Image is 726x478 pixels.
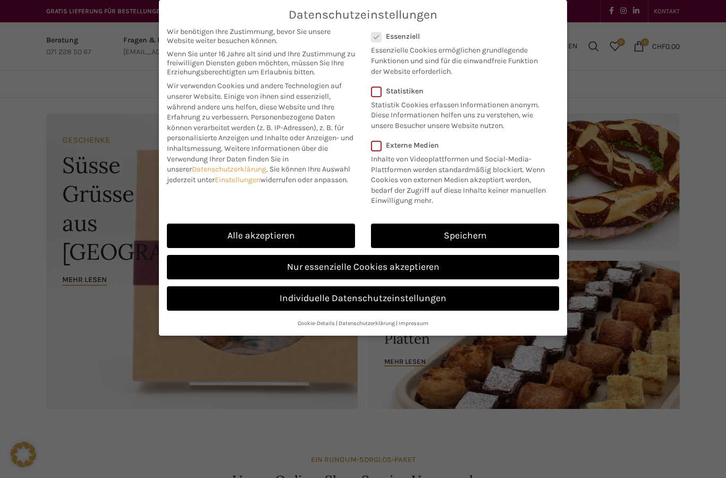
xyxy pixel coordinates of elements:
span: Personenbezogene Daten können verarbeitet werden (z. B. IP-Adressen), z. B. für personalisierte A... [167,113,353,153]
label: Externe Medien [371,141,552,150]
a: Individuelle Datenschutzeinstellungen [167,286,559,311]
a: Nur essenzielle Cookies akzeptieren [167,255,559,279]
span: Sie können Ihre Auswahl jederzeit unter widerrufen oder anpassen. [167,165,350,184]
a: Alle akzeptieren [167,224,355,248]
a: Einstellungen [215,175,260,184]
span: Wir benötigen Ihre Zustimmung, bevor Sie unsere Website weiter besuchen können. [167,27,355,45]
label: Essenziell [371,32,545,41]
a: Cookie-Details [298,320,335,327]
p: Inhalte von Videoplattformen und Social-Media-Plattformen werden standardmäßig blockiert. Wenn Co... [371,150,552,206]
a: Speichern [371,224,559,248]
span: Weitere Informationen über die Verwendung Ihrer Daten finden Sie in unserer . [167,144,328,174]
a: Impressum [399,320,428,327]
span: Datenschutzeinstellungen [289,8,437,22]
span: Wenn Sie unter 16 Jahre alt sind und Ihre Zustimmung zu freiwilligen Diensten geben möchten, müss... [167,49,355,76]
p: Statistik Cookies erfassen Informationen anonym. Diese Informationen helfen uns zu verstehen, wie... [371,96,545,131]
a: Datenschutzerklärung [192,165,266,174]
p: Essenzielle Cookies ermöglichen grundlegende Funktionen und sind für die einwandfreie Funktion de... [371,41,545,76]
label: Statistiken [371,87,545,96]
span: Wir verwenden Cookies und andere Technologien auf unserer Website. Einige von ihnen sind essenzie... [167,81,342,122]
a: Datenschutzerklärung [339,320,395,327]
